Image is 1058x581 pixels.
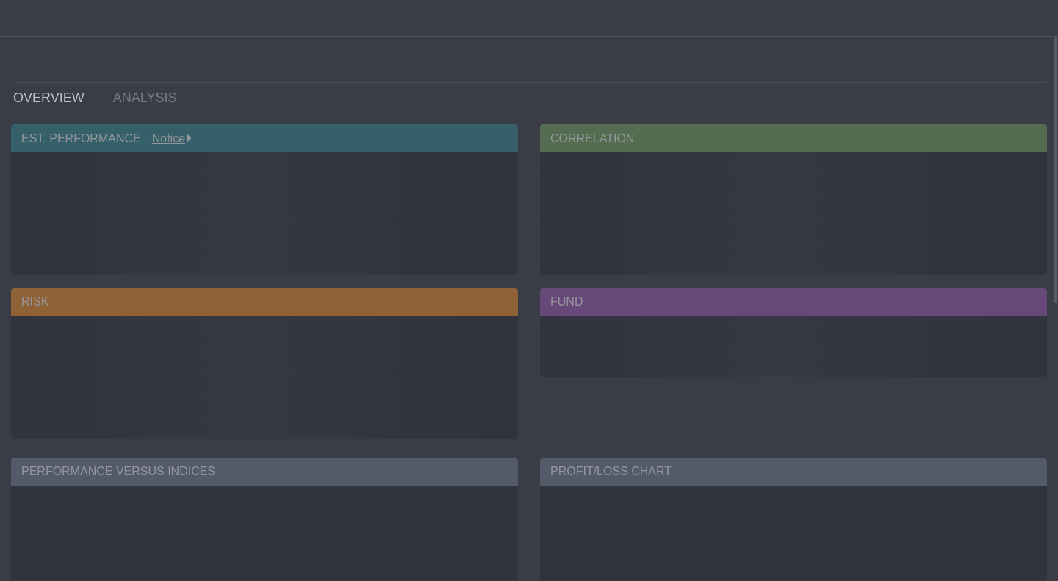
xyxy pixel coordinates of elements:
[540,458,1047,486] div: PROFIT/LOSS CHART
[11,458,518,486] div: PERFORMANCE VERSUS INDICES
[102,83,195,112] a: ANALYSIS
[2,83,102,112] a: OVERVIEW
[540,288,1047,316] div: FUND
[11,124,518,152] div: EST. PERFORMANCE
[141,131,191,147] div: Notice
[141,132,185,145] a: Notice
[11,288,518,316] div: RISK
[540,124,1047,152] div: CORRELATION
